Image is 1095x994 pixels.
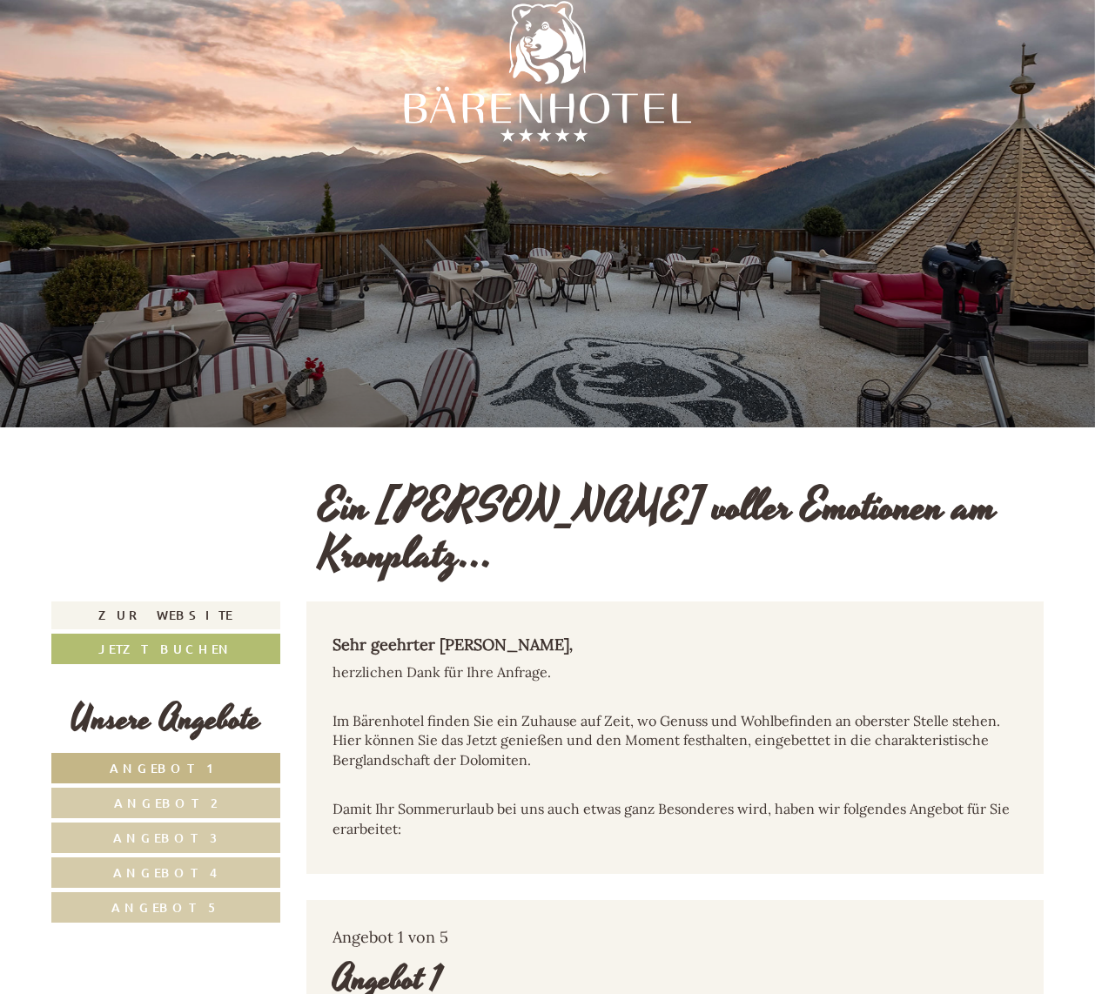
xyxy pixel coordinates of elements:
[114,795,218,811] span: Angebot 2
[333,799,1018,839] p: Damit Ihr Sommerurlaub bei uns auch etwas ganz Besonderes wird, haben wir folgendes Angebot für S...
[111,899,219,916] span: Angebot 5
[333,662,1018,702] p: herzlichen Dank für Ihre Anfrage.
[333,927,448,947] span: Angebot 1 von 5
[333,635,573,655] strong: Sehr geehrter [PERSON_NAME]
[110,760,222,776] span: Angebot 1
[51,634,280,664] a: Jetzt buchen
[319,484,1031,580] h1: Ein [PERSON_NAME] voller Emotionen am Kronplatz...
[113,829,218,846] span: Angebot 3
[51,601,280,629] a: Zur Website
[113,864,218,881] span: Angebot 4
[51,695,280,744] div: Unsere Angebote
[569,635,573,655] em: ,
[333,711,1018,790] p: Im Bärenhotel finden Sie ein Zuhause auf Zeit, wo Genuss und Wohlbefinden an oberster Stelle steh...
